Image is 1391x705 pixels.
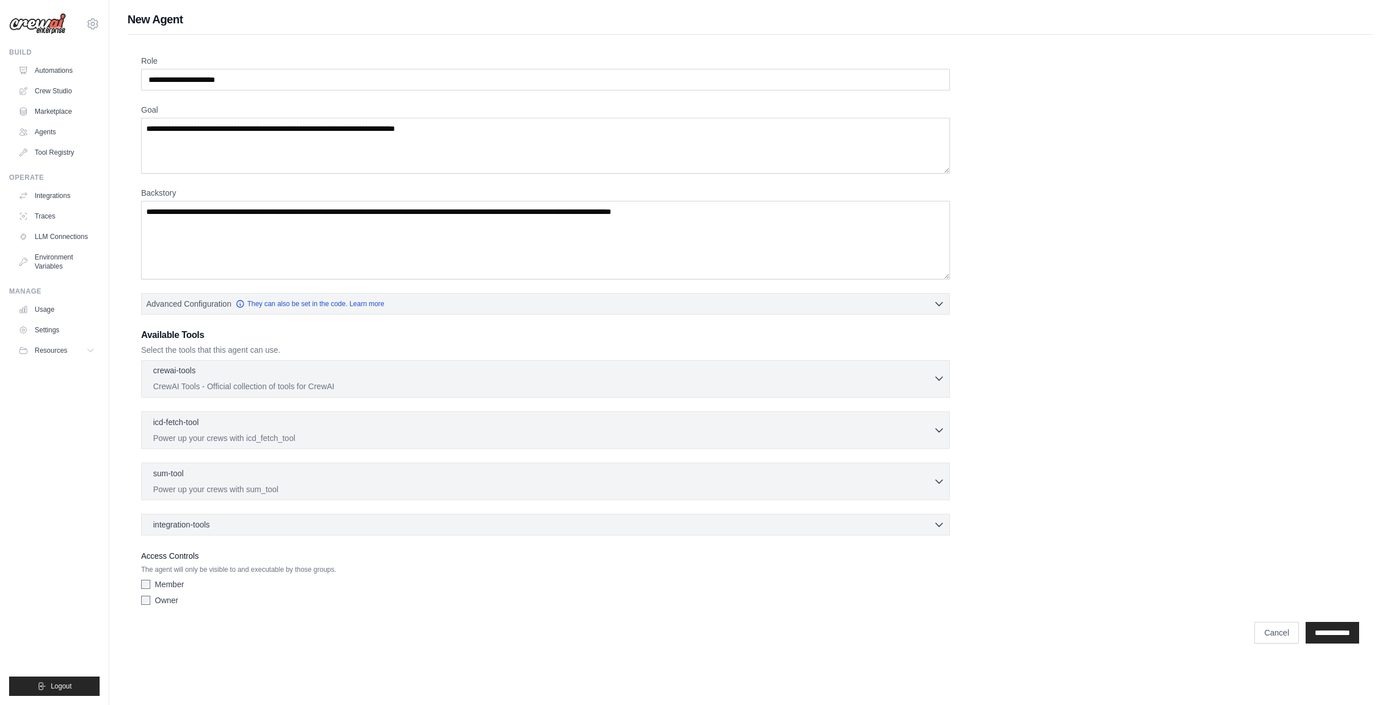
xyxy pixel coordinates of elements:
[146,298,231,310] span: Advanced Configuration
[1254,622,1299,644] a: Cancel
[14,143,100,162] a: Tool Registry
[146,365,945,392] button: crewai-tools CrewAI Tools - Official collection of tools for CrewAI
[127,11,1373,27] h1: New Agent
[9,48,100,57] div: Build
[141,549,950,563] label: Access Controls
[9,173,100,182] div: Operate
[141,187,950,199] label: Backstory
[35,346,67,355] span: Resources
[9,13,66,35] img: Logo
[9,677,100,696] button: Logout
[14,102,100,121] a: Marketplace
[141,565,950,574] p: The agent will only be visible to and executable by those groups.
[14,248,100,275] a: Environment Variables
[153,468,184,479] p: sum-tool
[14,82,100,100] a: Crew Studio
[153,417,199,428] p: icd-fetch-tool
[153,484,933,495] p: Power up your crews with sum_tool
[141,104,950,116] label: Goal
[14,61,100,80] a: Automations
[141,328,950,342] h3: Available Tools
[14,300,100,319] a: Usage
[155,579,184,590] label: Member
[51,682,72,691] span: Logout
[153,432,933,444] p: Power up your crews with icd_fetch_tool
[153,381,933,392] p: CrewAI Tools - Official collection of tools for CrewAI
[153,519,210,530] span: integration-tools
[14,207,100,225] a: Traces
[155,595,178,606] label: Owner
[9,287,100,296] div: Manage
[14,341,100,360] button: Resources
[142,294,949,314] button: Advanced Configuration They can also be set in the code. Learn more
[14,123,100,141] a: Agents
[141,344,950,356] p: Select the tools that this agent can use.
[153,365,196,376] p: crewai-tools
[236,299,384,308] a: They can also be set in the code. Learn more
[14,228,100,246] a: LLM Connections
[141,55,950,67] label: Role
[146,417,945,444] button: icd-fetch-tool Power up your crews with icd_fetch_tool
[146,519,945,530] button: integration-tools
[14,321,100,339] a: Settings
[14,187,100,205] a: Integrations
[146,468,945,495] button: sum-tool Power up your crews with sum_tool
